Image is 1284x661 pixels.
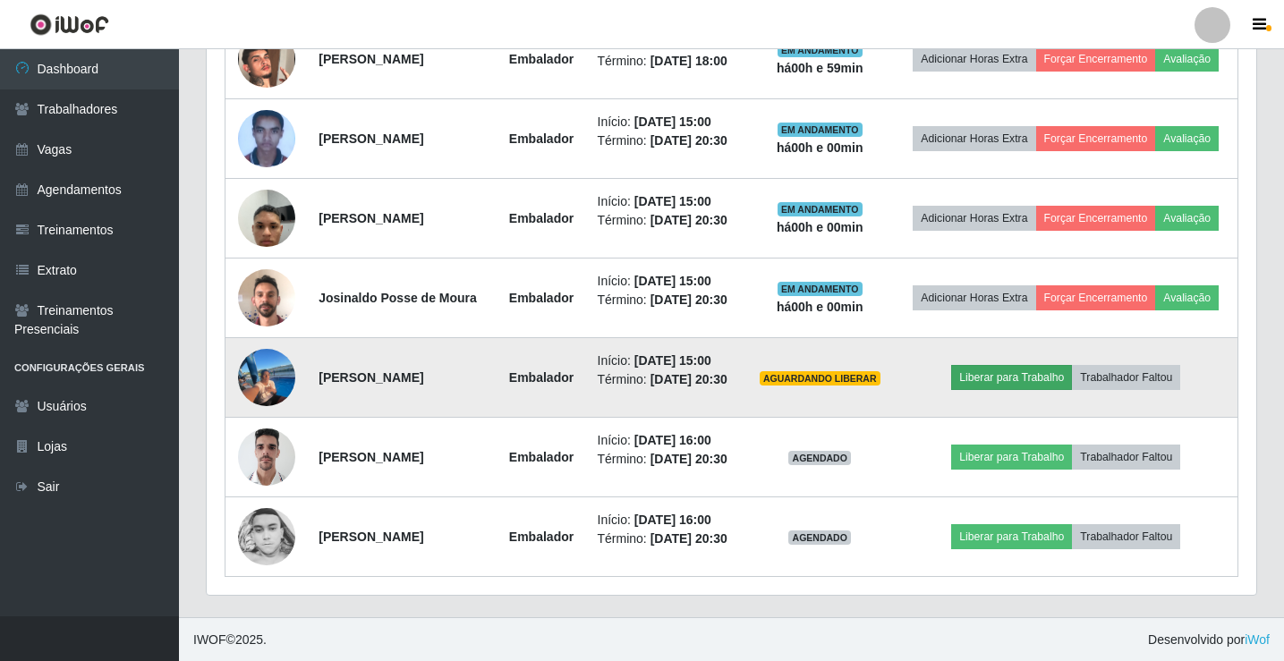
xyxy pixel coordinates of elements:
span: IWOF [193,632,226,647]
time: [DATE] 15:00 [634,274,711,288]
li: Início: [598,113,735,131]
a: iWof [1245,632,1270,647]
button: Trabalhador Faltou [1072,524,1180,549]
time: [DATE] 20:30 [651,292,727,307]
li: Término: [598,291,735,309]
strong: há 00 h e 59 min [777,61,863,75]
button: Adicionar Horas Extra [913,206,1035,231]
strong: há 00 h e 00 min [777,300,863,314]
time: [DATE] 16:00 [634,513,711,527]
strong: Embalador [509,530,574,544]
strong: Embalador [509,211,574,225]
button: Avaliação [1155,285,1219,310]
button: Adicionar Horas Extra [913,285,1035,310]
span: AGUARDANDO LIBERAR [760,371,880,386]
strong: Embalador [509,52,574,66]
strong: [PERSON_NAME] [319,450,423,464]
strong: Embalador [509,291,574,305]
time: [DATE] 20:30 [651,531,727,546]
strong: há 00 h e 00 min [777,140,863,155]
span: EM ANDAMENTO [778,202,863,216]
img: 1749319622853.jpeg [238,259,295,335]
strong: [PERSON_NAME] [319,52,423,66]
strong: Embalador [509,450,574,464]
button: Liberar para Trabalho [951,365,1072,390]
time: [DATE] 20:30 [651,213,727,227]
strong: [PERSON_NAME] [319,370,423,385]
button: Avaliação [1155,47,1219,72]
img: 1736286456624.jpeg [238,508,295,565]
time: [DATE] 15:00 [634,353,711,368]
button: Avaliação [1155,126,1219,151]
li: Início: [598,192,735,211]
span: AGENDADO [788,530,851,545]
li: Início: [598,431,735,450]
span: Desenvolvido por [1148,631,1270,649]
li: Término: [598,370,735,389]
li: Início: [598,511,735,530]
li: Início: [598,272,735,291]
time: [DATE] 20:30 [651,372,727,386]
button: Trabalhador Faltou [1072,365,1180,390]
strong: há 00 h e 00 min [777,220,863,234]
li: Término: [598,530,735,548]
time: [DATE] 15:00 [634,194,711,208]
button: Forçar Encerramento [1036,126,1156,151]
button: Trabalhador Faltou [1072,445,1180,470]
button: Forçar Encerramento [1036,285,1156,310]
button: Forçar Encerramento [1036,206,1156,231]
li: Término: [598,131,735,150]
li: Início: [598,352,735,370]
strong: [PERSON_NAME] [319,530,423,544]
li: Término: [598,52,735,71]
strong: [PERSON_NAME] [319,211,423,225]
span: EM ANDAMENTO [778,43,863,57]
strong: Josinaldo Posse de Moura [319,291,477,305]
span: © 2025 . [193,631,267,649]
strong: Embalador [509,370,574,385]
button: Liberar para Trabalho [951,445,1072,470]
button: Avaliação [1155,206,1219,231]
strong: Embalador [509,131,574,146]
time: [DATE] 16:00 [634,433,711,447]
button: Adicionar Horas Extra [913,47,1035,72]
img: 1672924950006.jpeg [238,419,295,495]
img: 1726002463138.jpeg [238,8,295,110]
span: AGENDADO [788,451,851,465]
img: CoreUI Logo [30,13,109,36]
button: Adicionar Horas Extra [913,126,1035,151]
button: Forçar Encerramento [1036,47,1156,72]
span: EM ANDAMENTO [778,123,863,137]
img: 1673386012464.jpeg [238,102,295,176]
img: 1754884192985.jpeg [238,337,295,418]
li: Término: [598,450,735,469]
span: EM ANDAMENTO [778,282,863,296]
time: [DATE] 20:30 [651,133,727,148]
li: Término: [598,211,735,230]
time: [DATE] 15:00 [634,114,711,129]
time: [DATE] 18:00 [651,54,727,68]
img: 1736201934549.jpeg [238,180,295,256]
time: [DATE] 20:30 [651,452,727,466]
strong: [PERSON_NAME] [319,131,423,146]
button: Liberar para Trabalho [951,524,1072,549]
